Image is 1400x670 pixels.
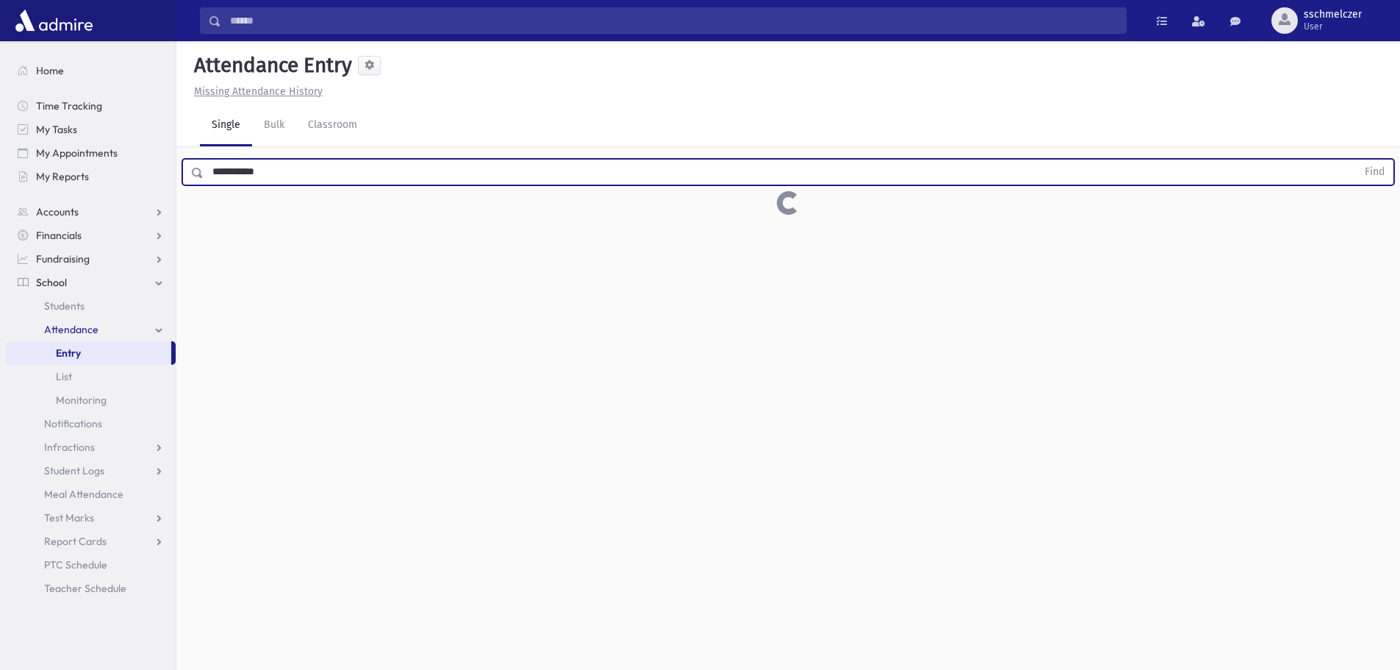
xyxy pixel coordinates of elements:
span: PTC Schedule [44,558,107,571]
span: My Tasks [36,123,77,136]
a: Monitoring [6,388,176,412]
a: Financials [6,224,176,247]
span: Attendance [44,323,98,336]
span: Students [44,299,85,313]
span: Teacher Schedule [44,582,126,595]
span: My Reports [36,170,89,183]
span: Accounts [36,205,79,218]
a: Meal Attendance [6,482,176,506]
a: List [6,365,176,388]
a: Home [6,59,176,82]
a: Attendance [6,318,176,341]
input: Search [221,7,1126,34]
a: Bulk [252,105,296,146]
span: Entry [56,346,81,360]
a: Test Marks [6,506,176,530]
a: Classroom [296,105,369,146]
span: Student Logs [44,464,104,477]
span: Report Cards [44,535,107,548]
span: Monitoring [56,393,107,407]
a: My Appointments [6,141,176,165]
span: Notifications [44,417,102,430]
a: Notifications [6,412,176,435]
span: School [36,276,67,289]
a: Fundraising [6,247,176,271]
a: Students [6,294,176,318]
a: My Reports [6,165,176,188]
h5: Attendance Entry [188,53,352,78]
a: Infractions [6,435,176,459]
a: My Tasks [6,118,176,141]
a: Teacher Schedule [6,577,176,600]
span: List [56,370,72,383]
span: Fundraising [36,252,90,265]
span: Meal Attendance [44,488,123,501]
span: User [1304,21,1362,32]
a: PTC Schedule [6,553,176,577]
a: Time Tracking [6,94,176,118]
button: Find [1356,160,1393,185]
span: Home [36,64,64,77]
a: Accounts [6,200,176,224]
img: AdmirePro [12,6,96,35]
a: Student Logs [6,459,176,482]
span: Infractions [44,441,95,454]
span: Financials [36,229,82,242]
span: sschmelczer [1304,9,1362,21]
a: Entry [6,341,171,365]
span: Time Tracking [36,99,102,113]
span: Test Marks [44,511,94,524]
span: My Appointments [36,146,118,160]
a: School [6,271,176,294]
a: Missing Attendance History [188,85,323,98]
a: Report Cards [6,530,176,553]
u: Missing Attendance History [194,85,323,98]
a: Single [200,105,252,146]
